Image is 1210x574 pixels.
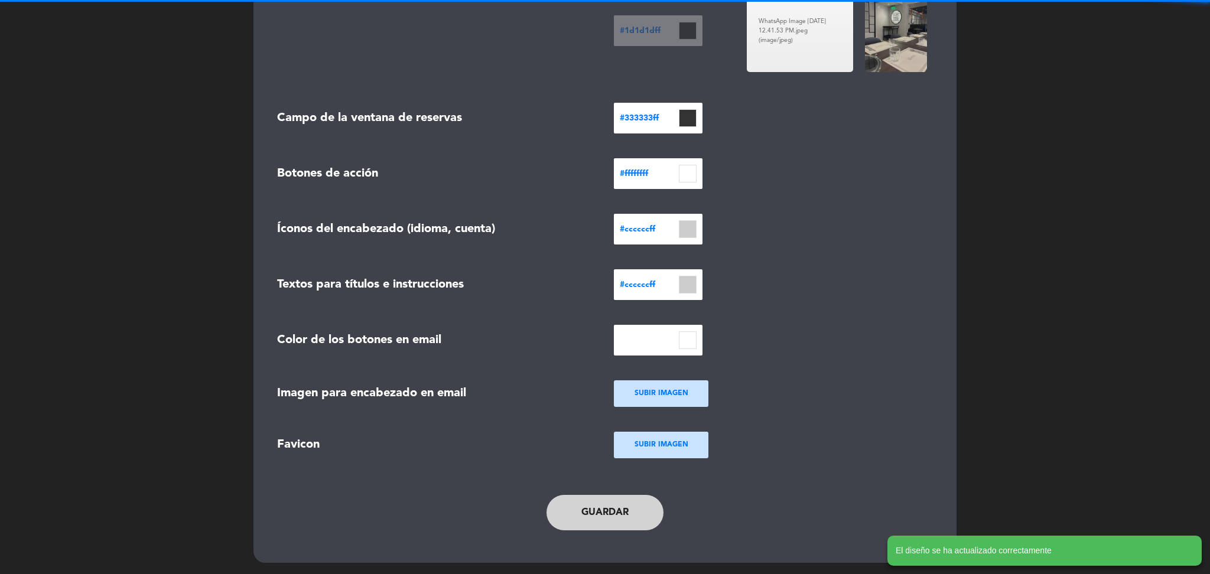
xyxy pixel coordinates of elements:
[620,112,679,125] span: #333333ff
[887,536,1202,566] notyf-toast: El diseño se ha actualizado correctamente
[620,278,679,292] span: #ccccccff
[635,388,688,400] ngx-dropzone-label: SUBIR IMAGEN
[277,109,596,128] div: Campo de la ventana de reservas
[277,220,596,239] div: Íconos del encabezado (idioma, cuenta)
[759,17,841,45] ngx-dropzone-label: WhatsApp Image [DATE] 12.41.53 PM.jpeg (image/jpeg)
[620,24,679,38] span: #1d1d1dff
[277,164,596,184] div: Botones de acción
[277,275,596,295] div: Textos para títulos e instrucciones
[277,331,596,350] div: Color de los botones en email
[635,439,688,451] ngx-dropzone-label: SUBIR IMAGEN
[547,495,663,530] button: Guardar
[277,384,596,403] div: Imagen para encabezado en email
[620,167,679,181] span: #ffffffff
[620,223,679,236] span: #ccccccff
[277,435,596,455] div: Favicon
